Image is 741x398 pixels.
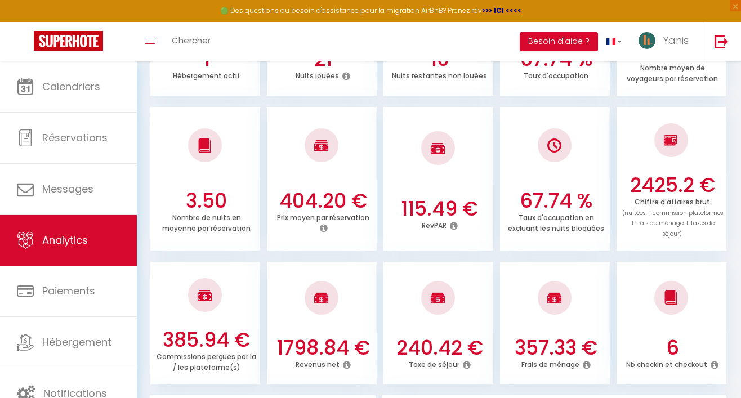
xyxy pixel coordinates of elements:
[715,34,729,48] img: logout
[639,32,655,49] img: ...
[389,336,490,360] h3: 240.42 €
[277,211,369,222] p: Prix moyen par réservation
[162,211,251,233] p: Nombre de nuits en moyenne par réservation
[521,357,579,369] p: Frais de ménage
[173,69,240,81] p: Hébergement actif
[157,350,256,372] p: Commissions perçues par la / les plateforme(s)
[663,33,689,47] span: Yanis
[664,133,678,147] img: NO IMAGE
[409,357,459,369] p: Taxe de séjour
[547,138,561,153] img: NO IMAGE
[156,328,257,352] h3: 385.94 €
[422,218,447,230] p: RevPAR
[34,31,103,51] img: Super Booking
[296,69,339,81] p: Nuits louées
[520,32,598,51] button: Besoin d'aide ?
[42,233,88,247] span: Analytics
[524,69,588,81] p: Taux d'occupation
[42,335,111,349] span: Hébergement
[508,211,604,233] p: Taux d'occupation en excluant les nuits bloquées
[42,284,95,298] span: Paiements
[626,357,707,369] p: Nb checkin et checkout
[273,336,374,360] h3: 1798.84 €
[42,79,100,93] span: Calendriers
[42,182,93,196] span: Messages
[42,131,108,145] span: Réservations
[389,197,490,221] h3: 115.49 €
[273,189,374,213] h3: 404.20 €
[630,22,703,61] a: ... Yanis
[172,34,211,46] span: Chercher
[622,195,723,239] p: Chiffre d'affaires brut
[392,69,487,81] p: Nuits restantes non louées
[163,22,219,61] a: Chercher
[622,173,723,197] h3: 2425.2 €
[296,357,340,369] p: Revenus net
[482,6,521,15] a: >>> ICI <<<<
[506,336,607,360] h3: 357.33 €
[506,189,607,213] h3: 67.74 %
[156,189,257,213] h3: 3.50
[627,61,718,83] p: Nombre moyen de voyageurs par réservation
[622,209,723,239] span: (nuitées + commission plateformes + frais de ménage + taxes de séjour)
[622,336,723,360] h3: 6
